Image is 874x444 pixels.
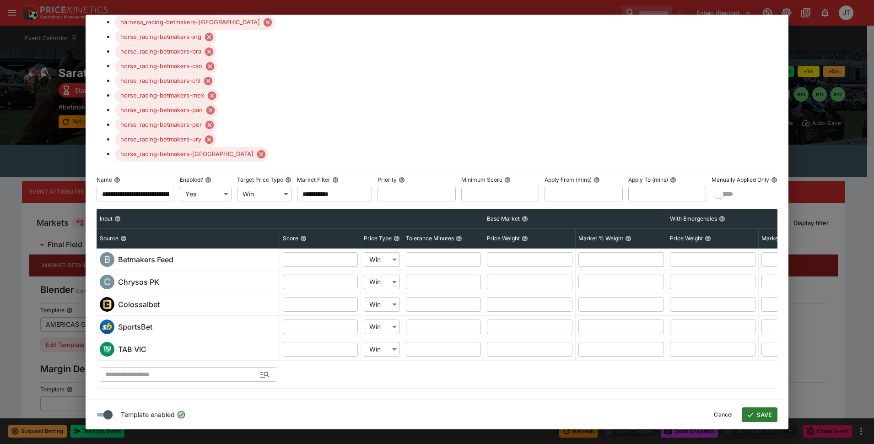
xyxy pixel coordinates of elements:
[115,91,210,100] span: horse_racing-betmakers-mex
[115,135,207,144] span: horse_racing-betmakers-ury
[118,254,173,265] h6: Betmakers Feed
[100,319,114,334] div: sportsbet
[180,187,232,201] div: Yes
[100,342,114,357] div: tab_vic_fixed
[100,319,114,334] img: sportsbet.png
[487,234,520,242] p: Price Weight
[115,15,275,30] div: harness_racing-betmakers-[GEOGRAPHIC_DATA]
[461,176,502,184] p: Minimum Score
[115,18,265,27] span: harness_racing-betmakers-[GEOGRAPHIC_DATA]
[705,235,711,242] button: Price Weight
[100,297,114,312] div: colossalbet
[180,176,203,184] p: Enabled?
[378,176,397,184] p: Priority
[237,176,283,184] p: Target Price Type
[237,187,291,201] div: Win
[100,297,114,312] img: colossalbet.png
[761,234,806,242] p: Market % Weight
[504,177,511,183] button: Minimum Score
[115,59,217,74] div: horse_racing-betmakers-can
[522,235,528,242] button: Price Weight
[719,216,725,222] button: With Emergencies
[394,235,400,242] button: Price Type
[364,342,400,357] div: Win
[100,215,113,222] p: Input
[708,407,738,422] button: Cancel
[771,177,777,183] button: Manually Applied Only
[115,62,208,71] span: horse_racing-betmakers-can
[114,216,121,222] button: Input
[115,30,216,44] div: horse_racing-betmakers-arg
[628,176,668,184] p: Apply To (mins)
[100,234,119,242] p: Source
[118,299,160,310] h6: Colossalbet
[100,252,114,267] div: betmakers_feed
[118,344,146,355] h6: TAB VIC
[670,234,703,242] p: Price Weight
[406,234,454,242] p: Tolerance Minutes
[487,215,520,222] p: Base Market
[332,177,339,183] button: Market Filter
[300,235,307,242] button: Score
[364,252,400,267] div: Win
[118,321,152,332] h6: SportsBet
[115,103,218,118] div: horse_racing-betmakers-pan
[545,176,592,184] p: Apply From (mins)
[100,275,114,289] div: chrysos_pk
[115,32,207,42] span: horse_racing-betmakers-arg
[115,106,208,115] span: horse_racing-betmakers-pan
[742,407,777,422] button: SAVE
[297,176,330,184] p: Market Filter
[364,275,400,289] div: Win
[118,276,159,287] h6: Chrysos PK
[205,177,211,183] button: Enabled?
[115,147,269,162] div: horse_racing-betmakers-[GEOGRAPHIC_DATA]
[283,234,298,242] p: Score
[625,235,631,242] button: Market % Weight
[115,118,217,132] div: horse_racing-betmakers-per
[115,47,207,56] span: horse_racing-betmakers-bra
[364,297,400,312] div: Win
[97,176,112,184] p: Name
[593,177,600,183] button: Apply From (mins)
[114,177,120,183] button: Name
[670,215,717,222] p: With Emergencies
[100,342,114,357] img: victab.png
[364,234,392,242] p: Price Type
[120,235,127,242] button: Source
[712,176,769,184] p: Manually Applied Only
[399,177,405,183] button: Priority
[115,74,216,88] div: horse_racing-betmakers-chl
[670,177,676,183] button: Apply To (mins)
[456,235,462,242] button: Tolerance Minutes
[121,409,175,420] span: Template enabled
[257,366,273,383] button: Open
[115,88,219,103] div: horse_racing-betmakers-mex
[578,234,623,242] p: Market % Weight
[115,44,216,59] div: horse_racing-betmakers-bra
[522,216,528,222] button: Base Market
[364,319,400,334] div: Win
[115,150,259,159] span: horse_racing-betmakers-[GEOGRAPHIC_DATA]
[115,132,216,147] div: horse_racing-betmakers-ury
[115,76,206,86] span: horse_racing-betmakers-chl
[115,120,207,130] span: horse_racing-betmakers-per
[285,177,291,183] button: Target Price Type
